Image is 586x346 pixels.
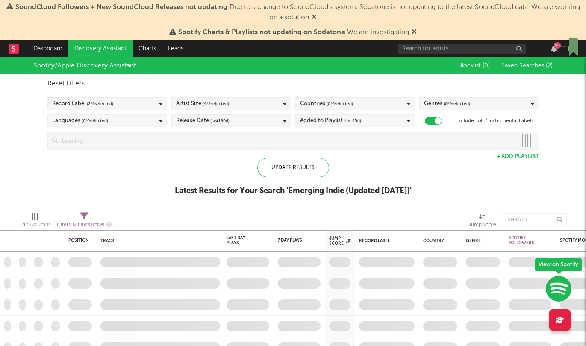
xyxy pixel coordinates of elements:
div: Latest Results for Your Search ' Emerging Indie (Updated [DATE]) ' [175,186,412,196]
span: Saved Searches [501,63,553,69]
div: Filters(2 filters active) [57,209,112,234]
input: Loading... [58,132,517,149]
div: Jump Score [329,236,350,246]
div: 7 Day Plays [278,238,308,243]
div: View on Spotify [535,258,582,271]
button: 59 [551,45,557,52]
span: (last 45 d) [344,116,361,126]
span: (last 180 d) [210,116,230,126]
span: ( 0 / 0 selected) [327,99,353,109]
div: Reset Filters [47,79,539,89]
div: 59 [554,42,561,49]
div: Filters [57,220,112,230]
div: Countries [300,99,353,109]
span: : Due to a change to SoundCloud's system, Sodatone is not updating to the latest SoundCloud data.... [15,4,580,21]
input: Search for artists [398,44,526,54]
label: Exclude Lofi / Instrumental Labels [455,116,533,126]
div: Artist Size [176,99,229,109]
span: ( 2 / 6 selected) [87,99,113,109]
div: Jump Score [468,220,496,230]
div: Update Results [257,158,329,177]
span: Spotify Charts & Playlists not updating on Sodatone [178,29,345,36]
span: ( 0 ) [483,63,490,69]
button: Saved Searches (2) [499,62,553,69]
a: Charts [133,40,162,57]
div: Spotify/Apple Discovery Assistant [33,61,136,71]
a: Dashboard [27,40,68,57]
button: + Add Playlist [497,154,539,159]
input: Search... [503,213,567,226]
a: Discovery Assistant [68,40,133,57]
a: Leads [162,40,189,57]
div: Added to Playlist [300,116,361,126]
span: ( 4 / 5 selected) [203,99,229,109]
span: SoundCloud Followers + New SoundCloud Releases not updating [15,4,227,11]
div: Country [423,238,453,243]
span: ( 0 / 0 selected) [82,116,108,126]
div: Languages [52,116,108,126]
span: Dismiss [412,29,417,36]
span: ( 2 ) [546,63,553,69]
div: Edit Columns [19,209,50,234]
div: Record Label [52,99,113,109]
div: Edit Columns [19,220,50,230]
div: Jump Score [468,209,496,234]
span: ( 2 filters active) [73,223,104,227]
span: ( 0 / 0 selected) [444,99,470,109]
div: Genre [466,238,496,243]
span: Blocklist [458,63,490,69]
div: Spotify Followers [509,235,539,246]
div: Track [100,238,216,243]
div: Genres [424,99,470,109]
div: Last Day Plays [227,235,256,246]
div: Record Label [359,238,410,243]
span: : We are investigating [178,29,409,36]
div: Release Date [176,116,230,126]
div: Position [68,238,89,243]
span: Dismiss [312,14,317,21]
